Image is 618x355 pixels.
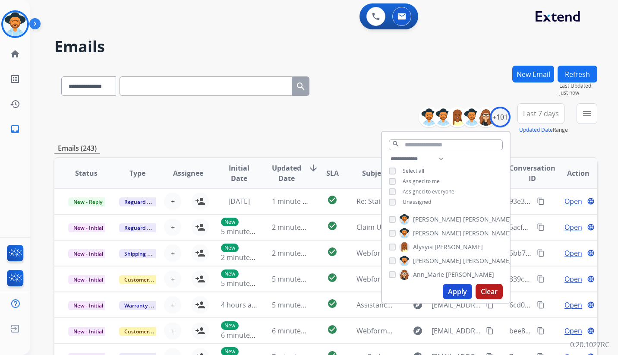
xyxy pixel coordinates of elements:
mat-icon: language [587,197,595,205]
mat-icon: language [587,249,595,257]
span: Shipping Protection [119,249,178,258]
span: New - Initial [68,249,108,258]
span: Open [564,248,582,258]
mat-icon: check_circle [327,195,337,205]
span: Alysyia [413,243,433,251]
button: Apply [443,284,472,299]
span: [PERSON_NAME] [463,257,511,265]
mat-icon: search [296,81,306,92]
span: [PERSON_NAME] [413,257,461,265]
mat-icon: content_copy [537,223,545,231]
button: + [164,219,181,236]
button: Last 7 days [517,103,564,124]
span: [EMAIL_ADDRESS][DOMAIN_NAME] [432,326,481,336]
mat-icon: person_add [195,326,205,336]
mat-icon: language [587,327,595,335]
mat-icon: content_copy [537,197,545,205]
th: Action [546,158,597,188]
span: Claim Update Please! Please HELP!!! [356,222,472,232]
button: Refresh [558,66,597,82]
mat-icon: content_copy [537,249,545,257]
mat-icon: home [10,49,20,59]
h2: Emails [54,38,597,55]
span: 2 minutes ago [221,253,267,262]
span: Webform from [EMAIL_ADDRESS][DOMAIN_NAME] on [DATE] [356,248,552,258]
span: + [171,196,175,206]
span: + [171,222,175,232]
mat-icon: person_add [195,222,205,232]
div: +101 [490,107,511,127]
span: + [171,274,175,284]
mat-icon: check_circle [327,273,337,283]
img: avatar [3,12,27,36]
span: Open [564,196,582,206]
span: Ann_Marie [413,270,444,279]
p: Emails (243) [54,143,100,154]
span: Assigned to me [403,177,440,185]
span: [EMAIL_ADDRESS][DOMAIN_NAME] [432,300,481,310]
button: + [164,322,181,339]
span: [DATE] [228,197,250,206]
button: New Email [512,66,554,82]
mat-icon: menu [582,108,592,119]
span: Select all [403,167,424,174]
span: Just now [559,89,597,96]
span: Open [564,222,582,232]
span: 5 minutes ago [221,227,267,236]
span: Open [564,300,582,310]
mat-icon: check_circle [327,298,337,309]
span: + [171,326,175,336]
mat-icon: person_add [195,248,205,258]
span: Type [129,168,145,178]
span: Open [564,274,582,284]
span: + [171,248,175,258]
span: Open [564,326,582,336]
span: 6 minutes ago [221,330,267,340]
p: 0.20.1027RC [570,339,609,350]
mat-icon: explore [413,300,423,310]
mat-icon: language [587,301,595,309]
span: Reguard CS [119,197,158,206]
span: New - Initial [68,275,108,284]
button: + [164,244,181,262]
button: + [164,270,181,288]
span: 2 minutes ago [272,222,318,232]
span: New - Initial [68,301,108,310]
mat-icon: person_add [195,274,205,284]
span: Range [519,126,568,133]
span: Subject [362,168,388,178]
span: Last Updated: [559,82,597,89]
p: New [221,244,239,252]
mat-icon: content_copy [486,301,494,309]
span: New - Initial [68,223,108,232]
span: Customer Support [119,275,175,284]
mat-icon: check_circle [327,247,337,257]
span: [PERSON_NAME] [413,229,461,238]
span: SLA [326,168,339,178]
mat-icon: content_copy [537,275,545,283]
button: Updated Date [519,127,553,133]
span: Re: Stain kit [356,197,394,206]
span: Assigned to everyone [403,188,454,195]
span: 6 minutes ago [272,326,318,336]
span: Last 7 days [523,112,559,115]
span: [PERSON_NAME] [413,215,461,224]
mat-icon: check_circle [327,324,337,335]
span: 5 minutes ago [272,300,318,310]
span: [PERSON_NAME] [463,215,511,224]
span: 4 hours ago [221,300,260,310]
span: Initial Date [221,163,258,184]
span: Status [75,168,98,178]
span: 1 minute ago [272,197,315,206]
p: New [221,321,239,330]
mat-icon: content_copy [537,327,545,335]
span: [PERSON_NAME] [446,270,494,279]
span: Updated Date [272,163,301,184]
span: Reguard CS [119,223,158,232]
span: Conversation ID [509,163,555,184]
mat-icon: explore [413,326,423,336]
mat-icon: search [392,140,400,148]
mat-icon: content_copy [486,327,494,335]
mat-icon: language [587,275,595,283]
span: New - Reply [68,197,107,206]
